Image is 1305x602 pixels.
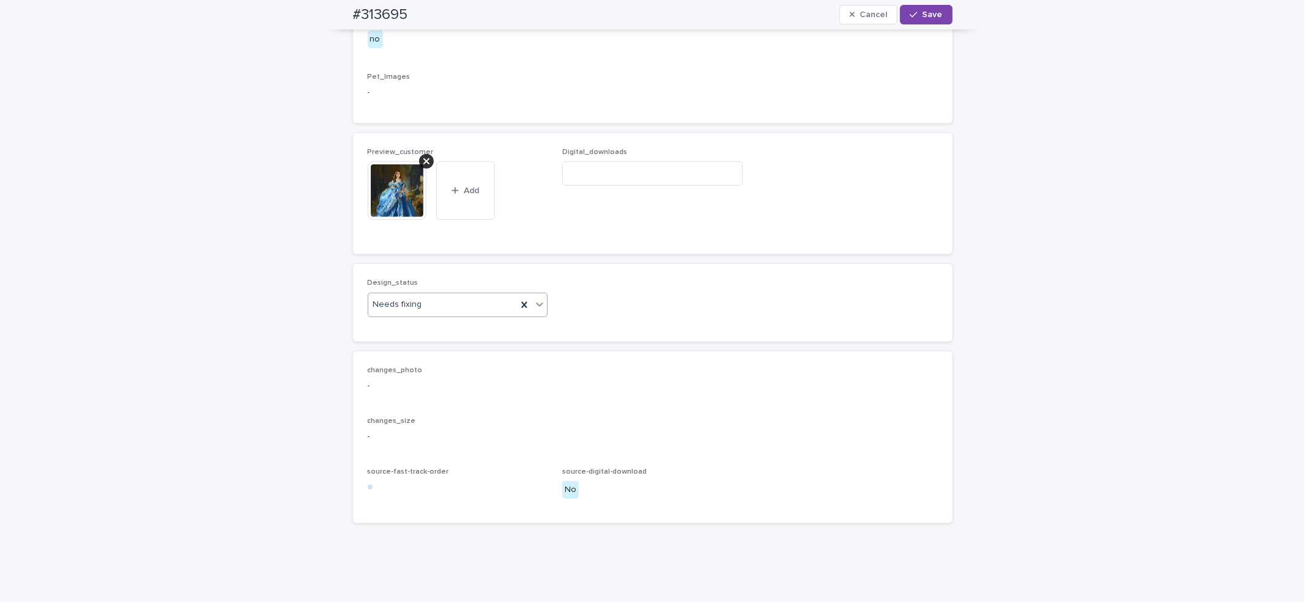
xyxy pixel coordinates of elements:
span: Add [464,186,479,195]
span: Pet_Images [368,73,411,81]
span: source-fast-track-order [368,468,449,475]
span: Cancel [860,10,887,19]
span: Preview_customer [368,149,434,156]
p: - [368,380,938,392]
span: Digital_downloads [562,149,627,156]
span: Needs fixing [373,298,422,311]
h2: #313695 [353,6,408,24]
button: Add [436,161,495,220]
span: changes_size [368,417,416,425]
div: no [368,31,383,48]
span: changes_photo [368,367,423,374]
p: - [368,430,938,443]
button: Cancel [839,5,898,24]
span: Design_status [368,279,418,287]
span: source-digital-download [562,468,647,475]
span: Save [923,10,943,19]
p: - [368,86,938,99]
div: No [562,481,579,499]
button: Save [900,5,952,24]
